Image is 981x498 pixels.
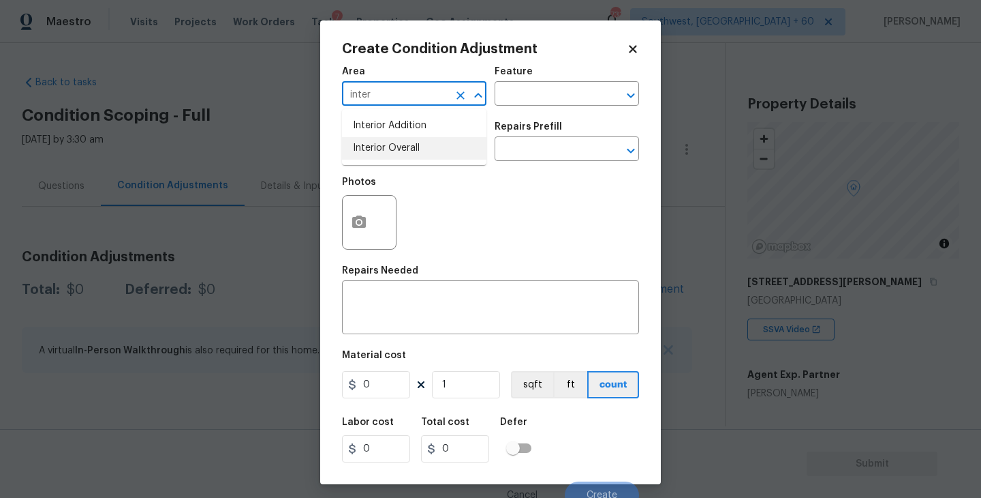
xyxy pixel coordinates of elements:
[621,86,640,105] button: Open
[342,418,394,427] h5: Labor cost
[342,351,406,360] h5: Material cost
[342,177,376,187] h5: Photos
[469,86,488,105] button: Close
[342,115,486,137] li: Interior Addition
[587,371,639,398] button: count
[451,86,470,105] button: Clear
[342,266,418,276] h5: Repairs Needed
[621,141,640,160] button: Open
[511,371,553,398] button: sqft
[553,371,587,398] button: ft
[495,67,533,76] h5: Feature
[342,42,627,56] h2: Create Condition Adjustment
[495,122,562,132] h5: Repairs Prefill
[421,418,469,427] h5: Total cost
[342,67,365,76] h5: Area
[500,418,527,427] h5: Defer
[342,137,486,160] li: Interior Overall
